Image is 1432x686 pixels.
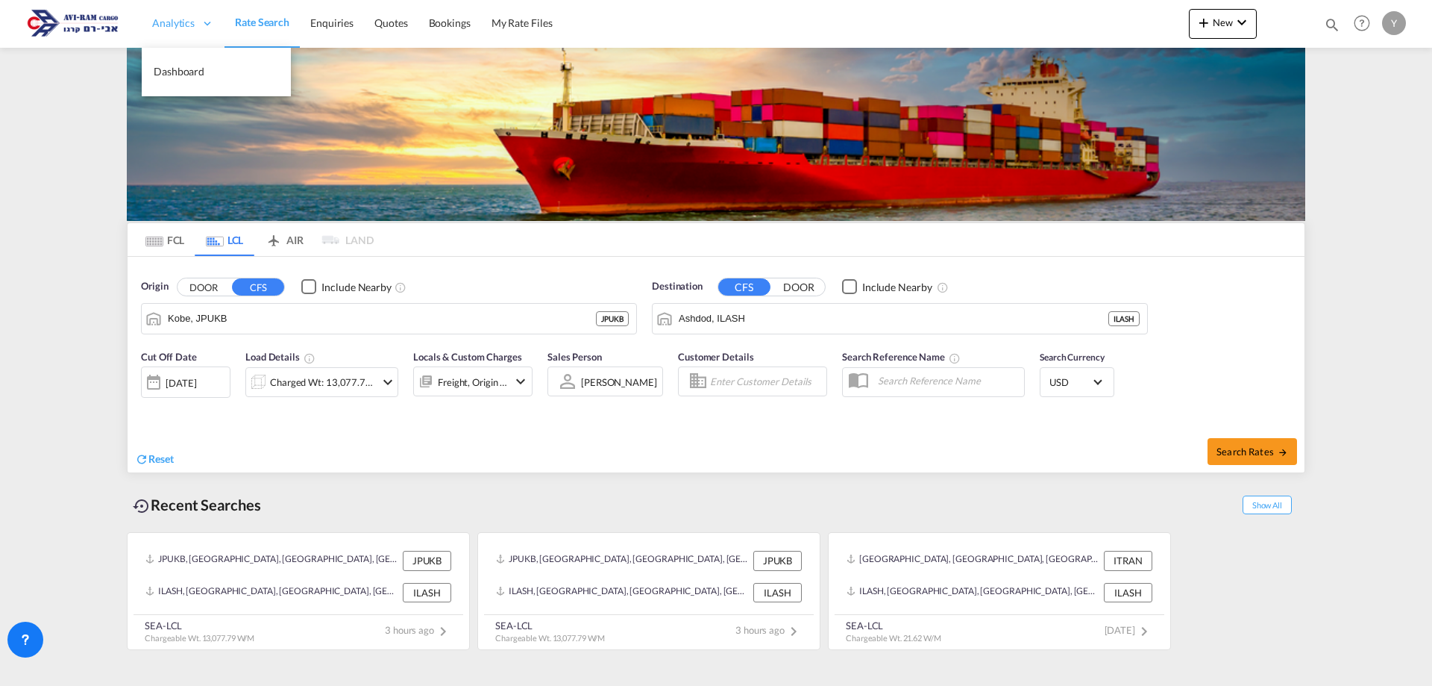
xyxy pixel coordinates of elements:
button: CFS [232,278,284,296]
span: [DATE] [1105,624,1153,636]
md-pagination-wrapper: Use the left and right arrow keys to navigate between tabs [135,223,374,256]
img: 166978e0a5f911edb4280f3c7a976193.png [22,7,123,40]
div: [DATE] [141,367,230,398]
md-select: Sales Person: Yulia Vainblat [580,371,659,393]
div: Freight Origin Destination [438,372,508,393]
span: New [1195,16,1251,28]
span: Chargeable Wt. 21.62 W/M [846,633,941,643]
div: Y [1382,11,1406,35]
span: Sales Person [547,351,602,363]
input: Enter Customer Details [710,370,822,393]
input: Search Reference Name [870,369,1024,392]
md-icon: icon-chevron-down [379,373,397,391]
div: ILASH, Ashdod, Israel, Levante, Middle East [145,583,399,602]
button: CFS [718,278,770,296]
md-icon: icon-chevron-right [1135,623,1153,640]
md-icon: icon-backup-restore [133,497,151,515]
span: Origin [141,279,168,294]
div: [DATE] [166,376,196,390]
md-icon: Chargeable Weight [304,352,315,364]
div: Recent Searches [127,488,267,522]
button: icon-plus 400-fgNewicon-chevron-down [1189,9,1257,39]
md-icon: Unchecked: Ignores neighbouring ports when fetching rates.Checked : Includes neighbouring ports w... [395,281,406,293]
span: Search Rates [1216,446,1288,458]
div: [PERSON_NAME] [581,376,657,388]
div: ILASH, Ashdod, Israel, Levante, Middle East [847,583,1100,602]
span: Locals & Custom Charges [413,351,522,363]
div: Include Nearby [321,280,392,295]
span: My Rate Files [492,16,553,29]
div: ILASH [403,583,451,602]
md-icon: icon-arrow-right [1278,447,1288,458]
div: SEA-LCL [495,619,605,632]
md-input-container: Ashdod, ILASH [653,304,1147,334]
md-checkbox: Checkbox No Ink [842,279,932,295]
span: Quotes [374,16,407,29]
md-tab-item: AIR [254,223,314,256]
span: Reset [148,452,174,465]
span: Analytics [152,16,195,31]
span: Show All [1243,496,1292,514]
span: Dashboard [154,65,204,78]
md-icon: Unchecked: Ignores neighbouring ports when fetching rates.Checked : Includes neighbouring ports w... [937,281,949,293]
div: JPUKB [753,551,802,570]
span: Customer Details [678,351,753,363]
span: Search Currency [1040,352,1105,363]
button: Search Ratesicon-arrow-right [1208,438,1297,465]
md-input-container: Kobe, JPUKB [142,304,636,334]
div: ILASH [753,583,802,602]
recent-search-card: [GEOGRAPHIC_DATA], [GEOGRAPHIC_DATA], [GEOGRAPHIC_DATA], [GEOGRAPHIC_DATA], [GEOGRAPHIC_DATA] ITR... [828,532,1171,650]
span: Help [1349,10,1375,36]
md-icon: icon-plus 400-fg [1195,13,1213,31]
span: 3 hours ago [385,624,452,636]
recent-search-card: JPUKB, [GEOGRAPHIC_DATA], [GEOGRAPHIC_DATA], [GEOGRAPHIC_DATA] & [GEOGRAPHIC_DATA], [GEOGRAPHIC_D... [127,532,470,650]
span: Cut Off Date [141,351,197,363]
md-icon: icon-airplane [265,231,283,243]
button: DOOR [773,278,825,296]
div: ILASH [1108,311,1140,326]
span: Chargeable Wt. 13,077.79 W/M [495,633,605,643]
span: Rate Search [235,16,289,28]
md-icon: Your search will be saved by the below given name [949,352,961,364]
md-tab-item: LCL [195,223,254,256]
div: Freight Origin Destinationicon-chevron-down [413,367,533,396]
span: Load Details [245,351,315,363]
div: JPUKB, Kobe, Japan, Greater China & Far East Asia, Asia Pacific [496,551,750,570]
div: Charged Wt: 13,077.79 W/Micon-chevron-down [245,367,398,397]
span: 3 hours ago [735,624,803,636]
div: SEA-LCL [145,619,254,632]
span: Enquiries [310,16,354,29]
div: Origin DOOR CFS Checkbox No InkUnchecked: Ignores neighbouring ports when fetching rates.Checked ... [128,257,1304,473]
div: JPUKB, Kobe, Japan, Greater China & Far East Asia, Asia Pacific [145,551,399,570]
div: ITRAN, Ravenna, Italy, Southern Europe, Europe [847,551,1100,570]
input: Search by Port [168,308,596,330]
div: JPUKB [403,551,451,570]
md-checkbox: Checkbox No Ink [301,279,392,295]
md-icon: icon-magnify [1324,16,1340,33]
span: Chargeable Wt. 13,077.79 W/M [145,633,254,643]
button: DOOR [178,278,230,296]
div: ILASH [1104,583,1152,602]
span: USD [1049,375,1091,389]
span: Destination [652,279,703,294]
span: Search Reference Name [842,351,961,363]
div: ILASH, Ashdod, Israel, Levante, Middle East [496,583,750,602]
md-select: Select Currency: $ USDUnited States Dollar [1048,371,1106,393]
div: JPUKB [596,311,629,326]
div: ITRAN [1104,551,1152,570]
div: icon-refreshReset [135,452,174,468]
img: LCL+%26+FCL+BACKGROUND.png [127,48,1305,221]
recent-search-card: JPUKB, [GEOGRAPHIC_DATA], [GEOGRAPHIC_DATA], [GEOGRAPHIC_DATA] & [GEOGRAPHIC_DATA], [GEOGRAPHIC_D... [477,532,820,650]
div: Include Nearby [862,280,932,295]
div: Charged Wt: 13,077.79 W/M [270,372,375,393]
md-tab-item: FCL [135,223,195,256]
md-icon: icon-refresh [135,452,148,466]
md-datepicker: Select [141,396,152,417]
input: Search by Port [679,308,1108,330]
span: Bookings [429,16,471,29]
md-icon: icon-chevron-right [785,623,803,640]
md-icon: icon-chevron-right [434,623,452,640]
div: SEA-LCL [846,619,941,632]
div: Help [1349,10,1382,37]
